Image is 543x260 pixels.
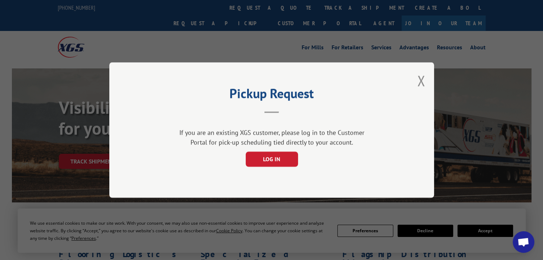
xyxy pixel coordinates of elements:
button: LOG IN [245,152,298,167]
div: If you are an existing XGS customer, please log in to the Customer Portal for pick-up scheduling ... [176,128,367,147]
div: Open chat [513,231,534,253]
button: Close modal [417,71,425,90]
a: LOG IN [245,156,298,163]
h2: Pickup Request [145,89,398,102]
